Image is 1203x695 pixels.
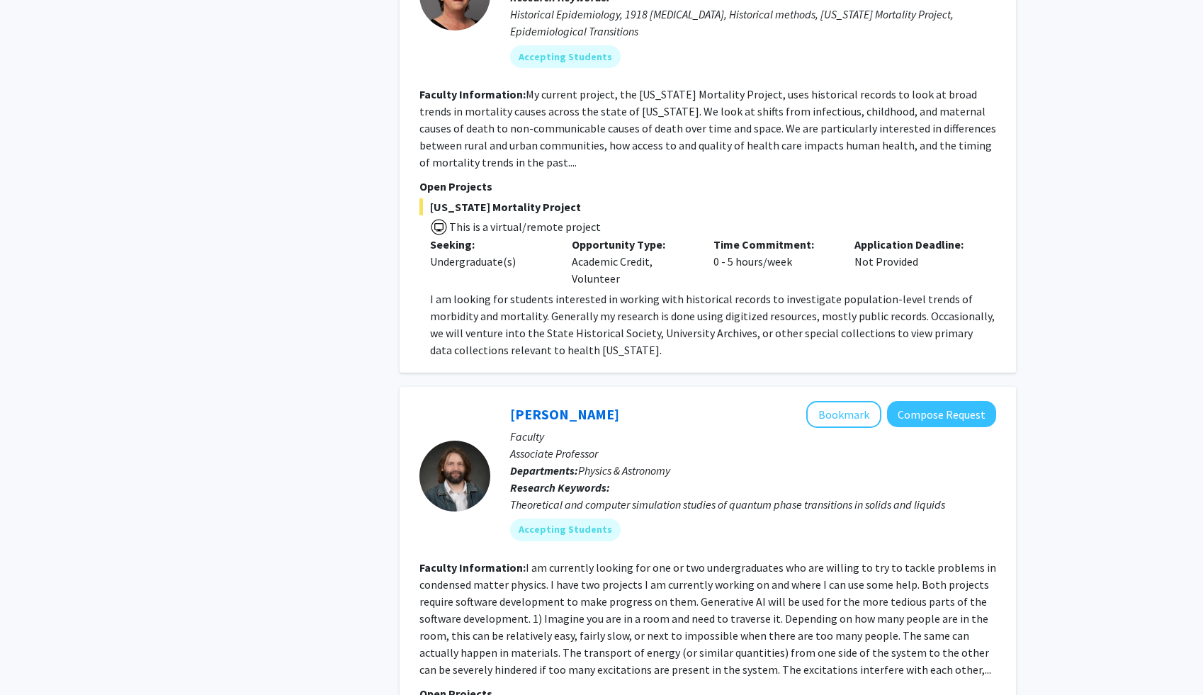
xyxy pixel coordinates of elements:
[430,290,996,358] p: I am looking for students interested in working with historical records to investigate population...
[854,236,975,253] p: Application Deadline:
[419,560,996,677] fg-read-more: I am currently looking for one or two undergraduates who are willing to try to tackle problems in...
[419,560,526,575] b: Faculty Information:
[419,87,996,169] fg-read-more: My current project, the [US_STATE] Mortality Project, uses historical records to look at broad tr...
[448,220,601,234] span: This is a virtual/remote project
[510,6,996,40] div: Historical Epidemiology, 1918 [MEDICAL_DATA], Historical methods, [US_STATE] Mortality Project, E...
[430,253,550,270] div: Undergraduate(s)
[713,236,834,253] p: Time Commitment:
[430,236,550,253] p: Seeking:
[578,463,670,478] span: Physics & Astronomy
[844,236,985,287] div: Not Provided
[510,496,996,513] div: Theoretical and computer simulation studies of quantum phase transitions in solids and liquids
[887,401,996,427] button: Compose Request to Wouter Montfrooij
[703,236,845,287] div: 0 - 5 hours/week
[561,236,703,287] div: Academic Credit, Volunteer
[510,519,621,541] mat-chip: Accepting Students
[510,445,996,462] p: Associate Professor
[419,178,996,195] p: Open Projects
[510,428,996,445] p: Faculty
[419,87,526,101] b: Faculty Information:
[510,480,610,495] b: Research Keywords:
[806,401,881,428] button: Add Wouter Montfrooij to Bookmarks
[510,405,619,423] a: [PERSON_NAME]
[510,463,578,478] b: Departments:
[11,631,60,684] iframe: Chat
[419,198,996,215] span: [US_STATE] Mortality Project
[572,236,692,253] p: Opportunity Type:
[510,45,621,68] mat-chip: Accepting Students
